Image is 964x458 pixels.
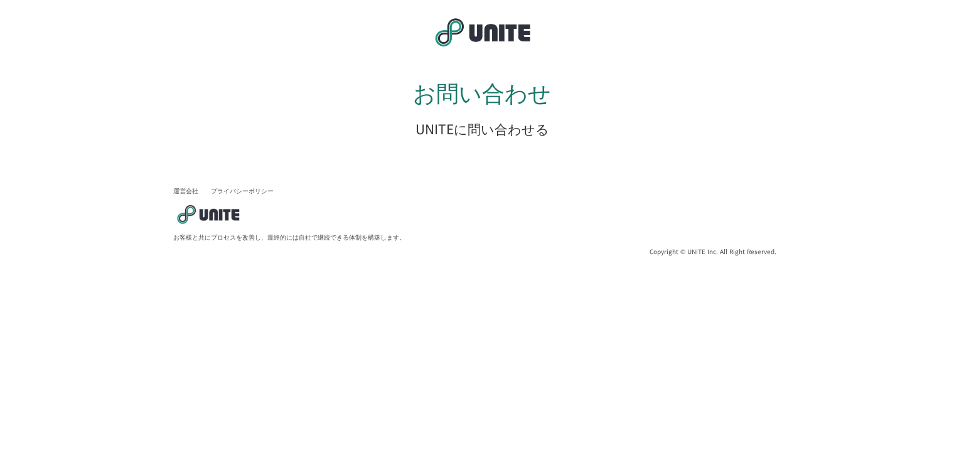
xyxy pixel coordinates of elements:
p: お問い合わせ [376,76,588,107]
p: お客様と共にプロセスを改善し、最終的には自社で継続できる体制を構築します。 [173,233,405,242]
p: UNITEに問い合わせる [415,120,549,138]
a: 運営会社 [173,186,198,195]
p: Copyright © UNITE Inc. All Right Reserved. [650,247,776,256]
a: プライバシーポリシー [211,186,274,195]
